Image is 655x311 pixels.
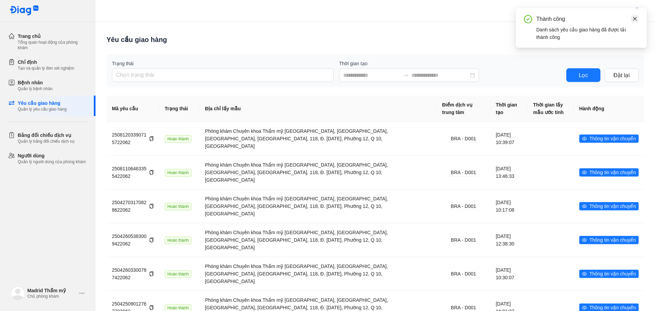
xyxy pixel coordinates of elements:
[589,169,636,176] span: Thông tin vận chuyển
[149,238,154,242] span: copy
[579,236,639,244] button: eyeThông tin vận chuyển
[605,68,639,82] button: Đặt lại
[339,60,561,67] label: Thời gian tạo
[528,96,574,122] th: Thời gian lấy mẫu ước tính
[205,161,431,184] div: Phòng khám Chuyên khoa Thẩm mỹ [GEOGRAPHIC_DATA], [GEOGRAPHIC_DATA], [GEOGRAPHIC_DATA], [GEOGRAPH...
[18,33,87,40] div: Trang chủ
[18,59,74,66] div: Chỉ định
[579,135,639,143] button: eyeThông tin vận chuyển
[18,100,67,107] div: Yêu cầu giao hàng
[536,26,639,41] div: Danh sách yêu cầu giao hàng đã được tải thành công
[490,96,528,122] th: Thời gian tạo
[11,286,25,300] img: logo
[18,66,74,71] div: Tạo và quản lý đơn xét nghiệm
[159,96,200,122] th: Trạng thái
[149,271,154,276] span: copy
[205,195,431,217] div: Phòng khám Chuyên khoa Thẩm mỹ [GEOGRAPHIC_DATA], [GEOGRAPHIC_DATA], [GEOGRAPHIC_DATA], [GEOGRAPH...
[165,237,191,244] span: Hoàn thành
[165,135,191,143] span: Hoàn thành
[18,152,86,159] div: Người dùng
[582,238,587,242] span: eye
[112,266,154,281] div: 25042603300787422062
[205,127,431,150] div: Phòng khám Chuyên khoa Thẩm mỹ [GEOGRAPHIC_DATA], [GEOGRAPHIC_DATA], [GEOGRAPHIC_DATA], [GEOGRAPH...
[579,71,588,80] span: Lọc
[447,202,480,210] div: BRA - D001
[112,60,334,67] label: Trạng thái
[112,199,154,214] div: 25042703170828622062
[447,169,480,176] div: BRA - D001
[536,15,639,23] div: Thành công
[165,203,191,210] span: Hoàn thành
[18,86,53,91] div: Quản lý bệnh nhân
[149,136,154,141] span: copy
[18,139,75,144] div: Quản lý bảng đối chiếu dịch vụ
[566,68,600,82] button: Lọc
[106,35,167,44] div: Yêu cầu giao hàng
[582,136,587,141] span: eye
[27,287,76,294] div: Madrid Thẩm mỹ
[582,271,587,276] span: eye
[524,15,532,23] span: check-circle
[490,189,528,223] td: [DATE] 10:17:08
[582,170,587,175] span: eye
[490,223,528,257] td: [DATE] 12:38:30
[490,155,528,189] td: [DATE] 13:46:33
[589,270,636,278] span: Thông tin vận chuyển
[18,132,75,139] div: Bảng đối chiếu dịch vụ
[579,270,639,278] button: eyeThông tin vận chuyển
[579,168,639,176] button: eyeThông tin vận chuyển
[589,236,636,244] span: Thông tin vận chuyển
[574,96,644,122] th: Hành động
[112,232,154,248] div: 25042605383009422062
[18,40,87,51] div: Tổng quan hoạt động của phòng khám
[205,229,431,251] div: Phòng khám Chuyên khoa Thẩm mỹ [GEOGRAPHIC_DATA], [GEOGRAPHIC_DATA], [GEOGRAPHIC_DATA], [GEOGRAPH...
[149,305,154,310] span: copy
[149,204,154,209] span: copy
[589,202,636,210] span: Thông tin vận chuyển
[582,204,587,209] span: eye
[149,170,154,175] span: copy
[18,79,53,86] div: Bệnh nhân
[447,135,480,143] div: BRA - D001
[106,96,159,122] th: Mã yêu cầu
[165,270,191,278] span: Hoàn thành
[112,131,154,146] div: 25081203390715722062
[18,159,86,165] div: Quản lý người dùng của phòng khám
[403,72,409,78] span: to
[632,16,637,21] span: close
[403,72,409,78] span: swap-right
[447,236,480,244] div: BRA - D001
[579,202,639,210] button: eyeThông tin vận chuyển
[112,165,154,180] div: 25081106463355422062
[10,5,39,16] img: logo
[165,169,191,176] span: Hoàn thành
[582,305,587,310] span: eye
[447,270,480,278] div: BRA - D001
[437,96,490,122] th: Điểm dịch vụ trung tâm
[589,135,636,142] span: Thông tin vận chuyển
[200,96,437,122] th: Địa chỉ lấy mẫu
[27,294,76,299] div: Chủ phòng khám
[18,107,67,112] div: Quản lý yêu cầu giao hàng
[490,122,528,155] td: [DATE] 10:39:07
[613,71,630,80] span: Đặt lại
[205,263,431,285] div: Phòng khám Chuyên khoa Thẩm mỹ [GEOGRAPHIC_DATA], [GEOGRAPHIC_DATA], [GEOGRAPHIC_DATA], [GEOGRAPH...
[490,257,528,291] td: [DATE] 10:30:07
